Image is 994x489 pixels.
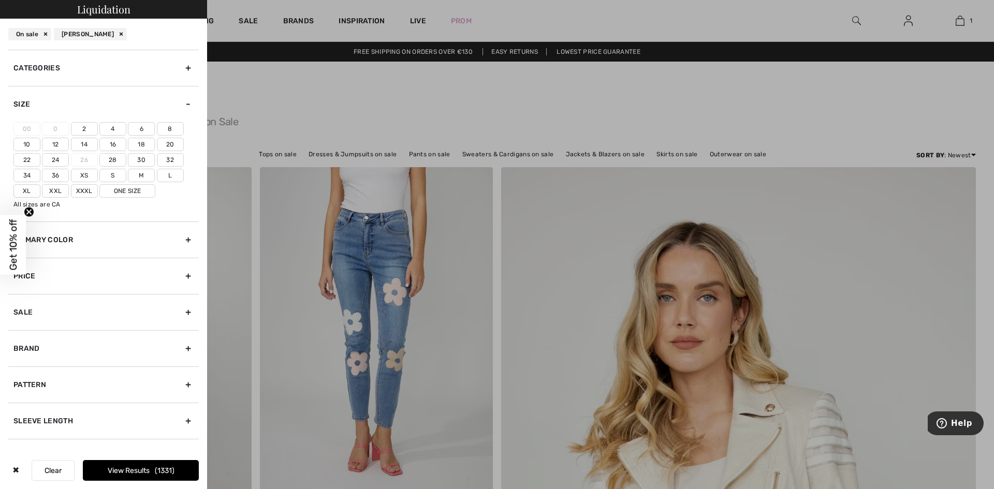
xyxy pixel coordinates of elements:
label: 30 [128,153,155,167]
button: Close teaser [24,206,34,217]
label: 36 [42,169,69,182]
div: All sizes are CA [13,200,199,209]
span: Get 10% off [7,219,19,270]
label: 18 [128,138,155,151]
button: Clear [32,460,75,481]
label: 28 [99,153,126,167]
label: Xxl [42,184,69,198]
div: Pattern [8,366,199,403]
span: 1331 [155,466,174,475]
label: 16 [99,138,126,151]
label: S [99,169,126,182]
div: Dress Length [8,439,199,475]
label: Xxxl [71,184,98,198]
label: 26 [71,153,98,167]
div: Categories [8,50,199,86]
label: 32 [157,153,184,167]
label: 0 [42,122,69,136]
label: 20 [157,138,184,151]
label: 12 [42,138,69,151]
div: Size [8,86,199,122]
label: 00 [13,122,40,136]
div: On sale [8,28,51,40]
label: 24 [42,153,69,167]
div: Price [8,258,199,294]
label: 2 [71,122,98,136]
label: 6 [128,122,155,136]
label: L [157,169,184,182]
div: ✖ [8,460,23,481]
label: One Size [99,184,155,198]
label: 10 [13,138,40,151]
label: 8 [157,122,184,136]
div: Sale [8,294,199,330]
label: Xs [71,169,98,182]
iframe: Opens a widget where you can find more information [928,411,984,437]
div: [PERSON_NAME] [54,28,127,40]
label: 4 [99,122,126,136]
div: Sleeve length [8,403,199,439]
label: 22 [13,153,40,167]
div: Primary Color [8,221,199,258]
label: M [128,169,155,182]
div: Brand [8,330,199,366]
label: 14 [71,138,98,151]
button: View Results1331 [83,460,199,481]
label: 34 [13,169,40,182]
label: Xl [13,184,40,198]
